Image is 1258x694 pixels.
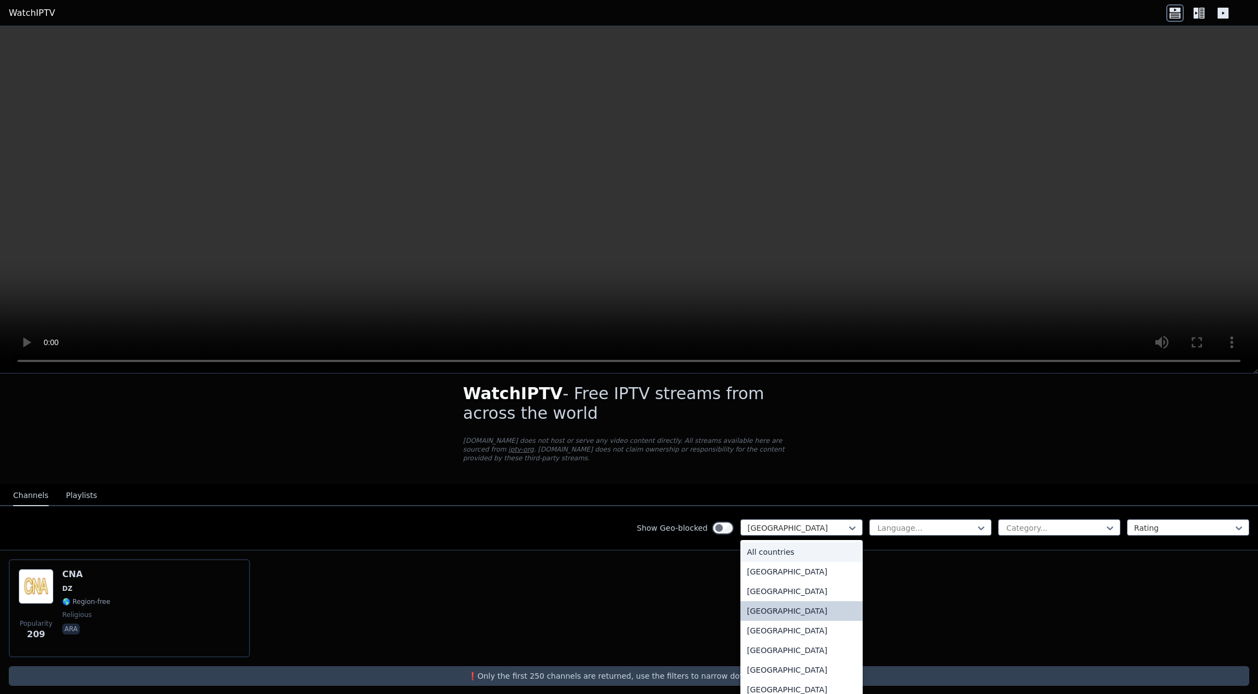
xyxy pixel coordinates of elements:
[508,446,534,453] a: iptv-org
[19,569,54,604] img: CNA
[740,640,863,660] div: [GEOGRAPHIC_DATA]
[20,619,52,628] span: Popularity
[463,436,795,462] p: [DOMAIN_NAME] does not host or serve any video content directly. All streams available here are s...
[740,601,863,621] div: [GEOGRAPHIC_DATA]
[740,542,863,562] div: All countries
[637,523,708,533] label: Show Geo-blocked
[13,485,49,506] button: Channels
[463,384,563,403] span: WatchIPTV
[13,671,1245,681] p: ❗️Only the first 250 channels are returned, use the filters to narrow down channels.
[463,384,795,423] h1: - Free IPTV streams from across the world
[62,584,73,593] span: DZ
[740,621,863,640] div: [GEOGRAPHIC_DATA]
[740,562,863,582] div: [GEOGRAPHIC_DATA]
[27,628,45,641] span: 209
[740,660,863,680] div: [GEOGRAPHIC_DATA]
[62,569,110,580] h6: CNA
[740,582,863,601] div: [GEOGRAPHIC_DATA]
[62,624,80,634] p: ara
[66,485,97,506] button: Playlists
[9,7,55,20] a: WatchIPTV
[62,610,92,619] span: religious
[62,597,110,606] span: 🌎 Region-free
